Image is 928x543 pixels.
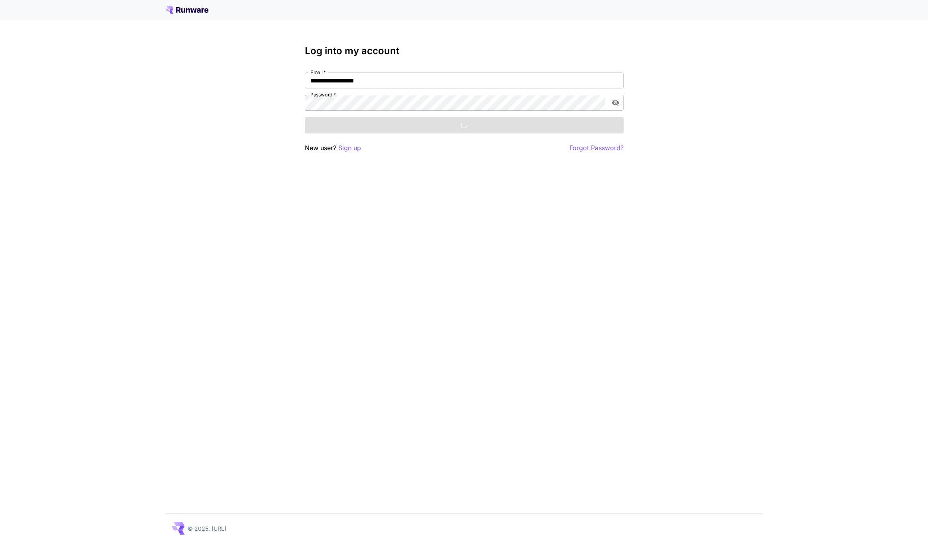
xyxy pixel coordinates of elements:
h3: Log into my account [305,45,624,57]
button: Sign up [338,143,361,153]
button: toggle password visibility [608,96,623,110]
p: © 2025, [URL] [188,524,226,533]
label: Email [310,69,326,76]
button: Forgot Password? [569,143,624,153]
label: Password [310,91,336,98]
p: New user? [305,143,361,153]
